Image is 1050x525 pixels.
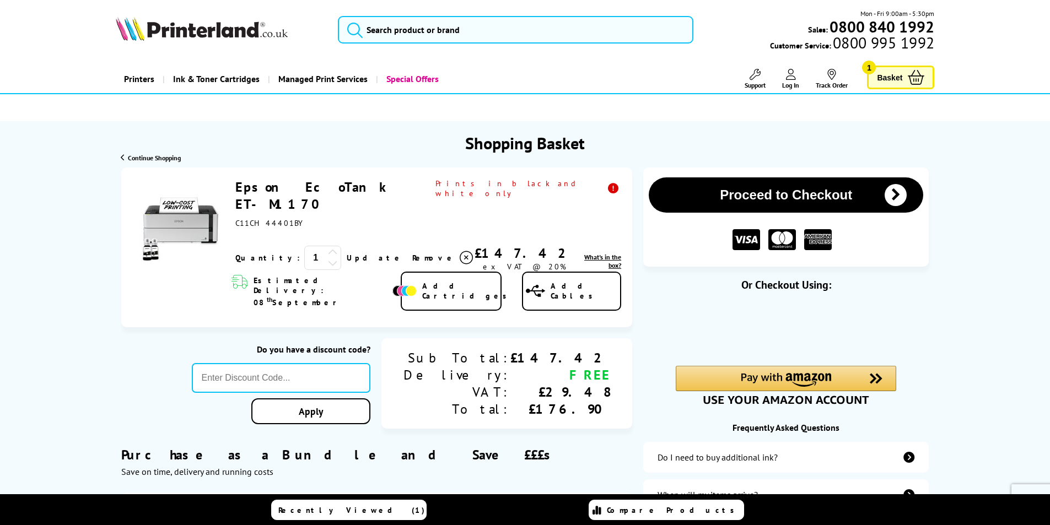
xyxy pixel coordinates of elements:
[830,17,934,37] b: 0800 840 1992
[658,489,758,500] div: When will my items arrive?
[643,278,929,292] div: Or Checkout Using:
[251,398,370,424] a: Apply
[163,65,268,93] a: Ink & Toner Cartridges
[268,65,376,93] a: Managed Print Services
[235,218,306,228] span: C11CH44401BY
[376,65,447,93] a: Special Offers
[235,253,300,263] span: Quantity:
[768,229,796,251] img: MASTER CARD
[676,310,896,347] iframe: PayPal
[745,81,766,89] span: Support
[770,37,934,51] span: Customer Service:
[584,253,621,269] span: What's in the box?
[510,349,610,366] div: £147.42
[254,275,390,307] span: Estimated Delivery: 08 September
[643,422,929,433] div: Frequently Asked Questions
[116,65,163,93] a: Printers
[510,366,610,383] div: FREE
[643,479,929,510] a: items-arrive
[574,253,621,269] a: lnk_inthebox
[392,285,417,296] img: Add Cartridges
[173,65,260,93] span: Ink & Toner Cartridges
[607,505,740,515] span: Compare Products
[782,69,799,89] a: Log In
[267,295,272,304] sup: th
[235,178,393,213] a: Epson EcoTank ET-M1170
[816,69,848,89] a: Track Order
[643,442,929,473] a: additional-ink
[121,466,632,477] div: Save on time, delivery and running costs
[831,37,934,48] span: 0800 995 1992
[860,8,934,19] span: Mon - Fri 9:00am - 5:30pm
[465,132,585,154] h1: Shopping Basket
[338,16,693,44] input: Search product or brand
[121,154,181,162] a: Continue Shopping
[676,366,896,404] div: Amazon Pay - Use your Amazon account
[828,21,934,32] a: 0800 840 1992
[551,281,620,301] span: Add Cables
[403,349,510,366] div: Sub Total:
[403,400,510,418] div: Total:
[403,383,510,400] div: VAT:
[278,505,425,515] span: Recently Viewed (1)
[271,500,427,520] a: Recently Viewed (1)
[475,245,574,262] div: £147.42
[422,281,513,301] span: Add Cartridges
[435,178,621,198] span: Prints in black and white only
[347,253,403,263] a: Update
[862,61,876,74] span: 1
[867,66,934,89] a: Basket 1
[128,154,181,162] span: Continue Shopping
[192,363,371,393] input: Enter Discount Code...
[483,262,566,272] span: ex VAT @ 20%
[510,400,610,418] div: £176.90
[139,182,222,265] img: Epson EcoTank ET-M1170
[649,177,923,213] button: Proceed to Checkout
[658,452,778,463] div: Do I need to buy additional ink?
[121,430,632,477] div: Purchase as a Bundle and Save £££s
[116,17,325,43] a: Printerland Logo
[782,81,799,89] span: Log In
[733,229,760,251] img: VISA
[412,250,475,266] a: Delete item from your basket
[804,229,832,251] img: American Express
[510,383,610,400] div: £29.48
[808,24,828,35] span: Sales:
[192,344,371,355] div: Do you have a discount code?
[116,17,288,41] img: Printerland Logo
[745,69,766,89] a: Support
[589,500,744,520] a: Compare Products
[877,70,902,85] span: Basket
[412,253,456,263] span: Remove
[403,366,510,383] div: Delivery:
